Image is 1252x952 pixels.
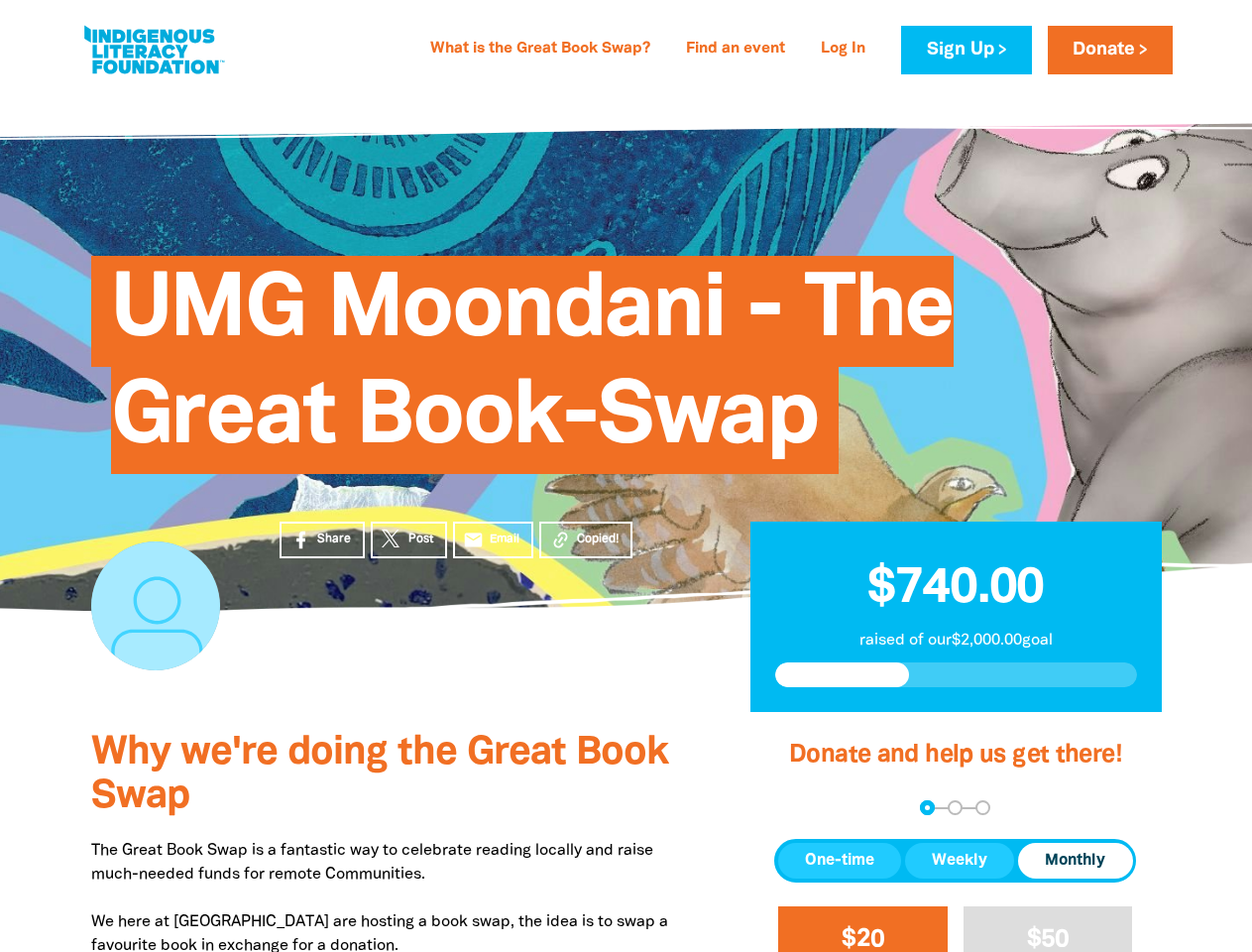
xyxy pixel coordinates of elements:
span: Copied! [577,531,619,548]
a: What is the Great Book Swap? [418,34,662,65]
button: Navigate to step 1 of 3 to enter your donation amount [920,800,935,815]
button: Weekly [905,843,1014,879]
a: Share [280,522,365,558]
span: Why we're doing the Great Book Swap [91,735,668,815]
a: emailEmail [453,522,534,558]
p: raised of our $2,000.00 goal [775,629,1137,653]
span: $740.00 [867,566,1044,612]
span: One-time [805,849,874,873]
span: Donate and help us get there! [789,744,1122,767]
span: $20 [842,928,884,951]
button: Monthly [1018,843,1132,879]
a: Log In [809,34,877,65]
button: Navigate to step 3 of 3 to enter your payment details [975,800,990,815]
button: Copied! [539,522,632,558]
i: email [463,530,484,550]
button: One-time [778,843,901,879]
span: $50 [1027,928,1070,951]
span: Post [408,531,433,548]
a: Donate [1048,26,1173,74]
span: Share [317,531,351,548]
span: UMG Moondani - The Great Book-Swap [111,271,955,474]
span: Email [490,531,519,548]
div: Donation frequency [774,839,1136,883]
a: Sign Up [901,26,1031,74]
button: Navigate to step 2 of 3 to enter your details [948,800,963,815]
a: Find an event [674,34,797,65]
a: Post [371,522,447,558]
span: Weekly [932,849,987,873]
span: Monthly [1045,849,1105,873]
